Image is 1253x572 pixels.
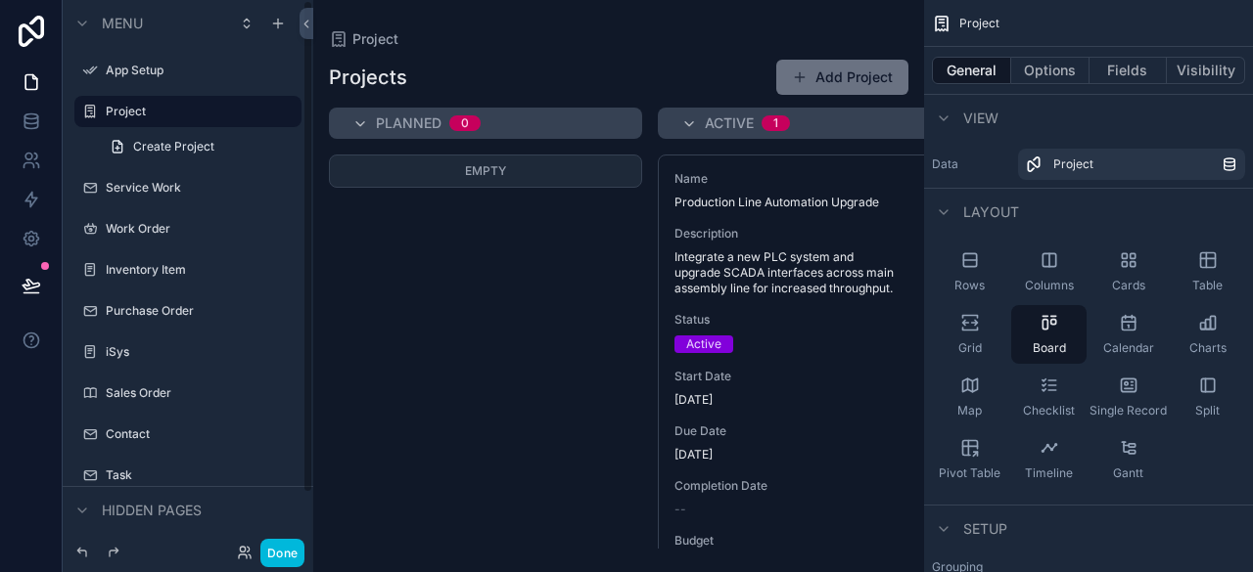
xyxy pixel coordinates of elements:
[102,14,143,33] span: Menu
[1011,57,1090,84] button: Options
[106,344,290,360] label: iSys
[1091,242,1166,301] button: Cards
[106,467,290,483] label: Task
[1090,57,1168,84] button: Fields
[106,104,290,119] label: Project
[932,156,1010,172] label: Data
[1053,156,1093,172] span: Project
[1025,278,1074,293] span: Columns
[106,385,290,401] label: Sales Order
[133,139,214,154] span: Create Project
[958,340,982,356] span: Grid
[106,303,290,319] label: Purchase Order
[106,180,290,196] label: Service Work
[1011,430,1087,489] button: Timeline
[932,242,1007,301] button: Rows
[260,539,304,567] button: Done
[957,403,982,418] span: Map
[1091,430,1166,489] button: Gantt
[1011,242,1087,301] button: Columns
[106,63,290,78] label: App Setup
[963,109,998,128] span: View
[102,501,202,520] span: Hidden pages
[106,221,290,237] label: Work Order
[1170,242,1245,301] button: Table
[1170,305,1245,364] button: Charts
[963,202,1019,222] span: Layout
[1011,368,1087,426] button: Checklist
[1025,465,1073,481] span: Timeline
[1103,340,1154,356] span: Calendar
[98,131,302,162] a: Create Project
[1167,57,1245,84] button: Visibility
[1090,403,1167,418] span: Single Record
[1011,305,1087,364] button: Board
[1113,465,1143,481] span: Gantt
[932,305,1007,364] button: Grid
[1195,403,1220,418] span: Split
[932,57,1011,84] button: General
[1091,305,1166,364] button: Calendar
[106,426,290,442] label: Contact
[954,278,985,293] span: Rows
[1033,340,1066,356] span: Board
[1023,403,1075,418] span: Checklist
[932,430,1007,489] button: Pivot Table
[963,519,1007,539] span: Setup
[1192,278,1223,293] span: Table
[959,16,999,31] span: Project
[1091,368,1166,426] button: Single Record
[1189,340,1227,356] span: Charts
[106,262,290,278] label: Inventory Item
[1170,368,1245,426] button: Split
[1018,149,1245,180] a: Project
[1112,278,1145,293] span: Cards
[932,368,1007,426] button: Map
[939,465,1000,481] span: Pivot Table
